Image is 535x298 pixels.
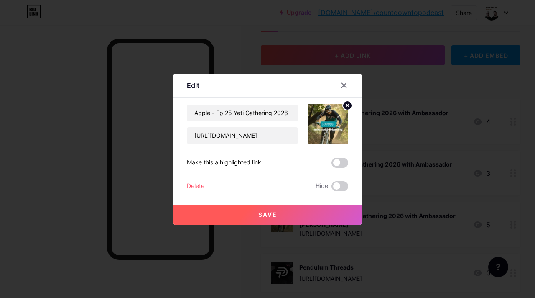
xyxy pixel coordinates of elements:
button: Save [173,205,362,225]
div: Edit [187,80,199,90]
div: Delete [187,181,204,191]
img: link_thumbnail [308,104,348,144]
span: Save [258,211,277,218]
span: Hide [316,181,328,191]
input: URL [187,127,298,144]
input: Title [187,105,298,121]
div: Make this a highlighted link [187,158,261,168]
